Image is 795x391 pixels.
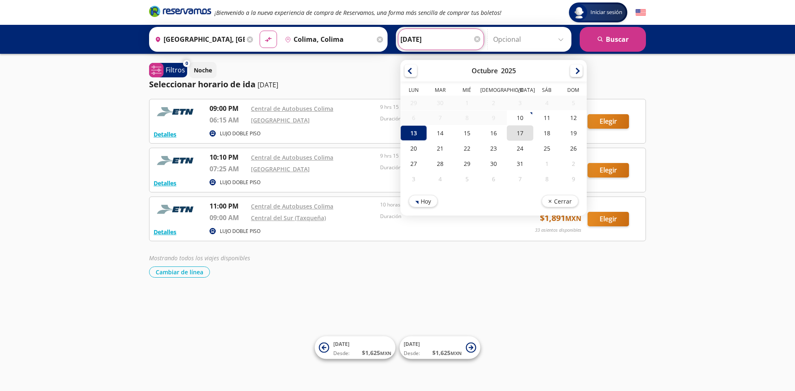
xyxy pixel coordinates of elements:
[210,164,247,174] p: 07:25 AM
[535,227,581,234] p: 33 asientos disponibles
[560,125,587,141] div: 19-Oct-25
[362,348,391,357] span: $ 1,625
[560,156,587,171] div: 02-Nov-25
[149,5,211,17] i: Brand Logo
[380,213,505,220] p: Duración
[210,103,247,113] p: 09:00 PM
[507,110,533,125] div: 10-Oct-25
[400,336,480,359] button: [DATE]Desde:$1,625MXN
[454,125,480,141] div: 15-Oct-25
[450,350,462,356] small: MXN
[580,27,646,52] button: Buscar
[427,125,453,141] div: 14-Oct-25
[454,86,480,96] th: Miércoles
[565,214,581,223] small: MXN
[427,96,453,110] div: 30-Sep-25
[380,152,505,160] p: 9 hrs 15 mins
[533,171,560,187] div: 08-Nov-25
[507,86,533,96] th: Viernes
[432,348,462,357] span: $ 1,625
[560,171,587,187] div: 09-Nov-25
[154,130,176,139] button: Detalles
[154,201,199,218] img: RESERVAMOS
[480,86,507,96] th: Jueves
[251,116,310,124] a: [GEOGRAPHIC_DATA]
[251,202,333,210] a: Central de Autobuses Colima
[149,78,255,91] p: Seleccionar horario de ida
[588,114,629,129] button: Elegir
[251,154,333,161] a: Central de Autobuses Colima
[404,341,420,348] span: [DATE]
[400,96,427,110] div: 29-Sep-25
[400,141,427,156] div: 20-Oct-25
[427,171,453,187] div: 04-Nov-25
[333,341,349,348] span: [DATE]
[533,110,560,125] div: 11-Oct-25
[400,86,427,96] th: Lunes
[480,96,507,110] div: 02-Oct-25
[194,66,212,74] p: Noche
[480,156,507,171] div: 30-Oct-25
[542,195,578,207] button: Cerrar
[210,115,247,125] p: 06:15 AM
[149,254,250,262] em: Mostrando todos los viajes disponibles
[404,350,420,357] span: Desde:
[454,141,480,156] div: 22-Oct-25
[214,9,501,17] em: ¡Bienvenido a la nueva experiencia de compra de Reservamos, una forma más sencilla de comprar tus...
[454,110,480,125] div: 08-Oct-25
[533,96,560,110] div: 04-Oct-25
[533,156,560,171] div: 01-Nov-25
[533,86,560,96] th: Sábado
[251,214,326,222] a: Central del Sur (Taxqueña)
[533,125,560,141] div: 18-Oct-25
[210,201,247,211] p: 11:00 PM
[251,105,333,113] a: Central de Autobuses Colima
[220,130,260,137] p: LUJO DOBLE PISO
[380,164,505,171] p: Duración
[166,65,185,75] p: Filtros
[588,163,629,178] button: Elegir
[185,60,188,67] span: 0
[315,336,395,359] button: [DATE]Desde:$1,625MXN
[154,152,199,169] img: RESERVAMOS
[480,141,507,156] div: 23-Oct-25
[400,125,427,141] div: 13-Oct-25
[154,103,199,120] img: RESERVAMOS
[493,29,567,50] input: Opcional
[454,156,480,171] div: 29-Oct-25
[472,66,498,75] div: Octubre
[400,110,427,125] div: 06-Oct-25
[210,152,247,162] p: 10:10 PM
[427,156,453,171] div: 28-Oct-25
[507,156,533,171] div: 31-Oct-25
[380,103,505,111] p: 9 hrs 15 mins
[149,63,187,77] button: 0Filtros
[282,29,375,50] input: Buscar Destino
[588,212,629,226] button: Elegir
[220,228,260,235] p: LUJO DOBLE PISO
[454,171,480,187] div: 05-Nov-25
[154,228,176,236] button: Detalles
[427,141,453,156] div: 21-Oct-25
[540,212,581,224] span: $ 1,891
[480,125,507,141] div: 16-Oct-25
[149,266,210,278] button: Cambiar de línea
[400,171,427,187] div: 03-Nov-25
[251,165,310,173] a: [GEOGRAPHIC_DATA]
[560,141,587,156] div: 26-Oct-25
[380,115,505,122] p: Duración
[258,80,278,90] p: [DATE]
[427,86,453,96] th: Martes
[380,201,505,209] p: 10 horas
[587,8,626,17] span: Iniciar sesión
[454,96,480,110] div: 01-Oct-25
[636,7,646,18] button: English
[152,29,245,50] input: Buscar Origen
[533,141,560,156] div: 25-Oct-25
[189,62,217,78] button: Noche
[560,110,587,125] div: 12-Oct-25
[501,66,516,75] div: 2025
[480,110,507,125] div: 09-Oct-25
[560,96,587,110] div: 05-Oct-25
[210,213,247,223] p: 09:00 AM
